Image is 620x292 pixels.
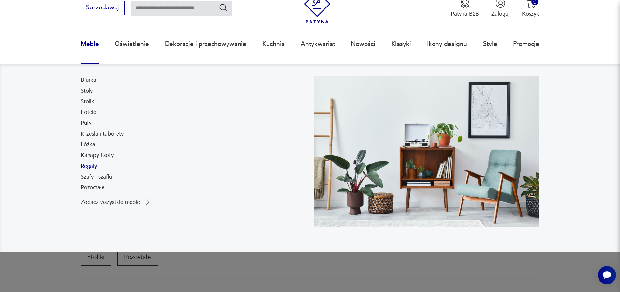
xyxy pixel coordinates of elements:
[427,29,467,59] a: Ikony designu
[81,109,96,116] a: Fotele
[81,141,95,149] a: Łóżka
[81,130,124,138] a: Krzesła i taborety
[115,29,149,59] a: Oświetlenie
[81,1,125,15] button: Sprzedawaj
[391,29,411,59] a: Klasyki
[81,198,152,206] a: Zobacz wszystkie meble
[81,152,114,159] a: Kanapy i sofy
[81,29,99,59] a: Meble
[81,162,97,170] a: Regały
[81,76,96,84] a: Biurka
[483,29,497,59] a: Style
[219,3,228,12] button: Szukaj
[81,184,104,192] a: Pozostałe
[165,29,246,59] a: Dekoracje i przechowywanie
[314,76,540,227] img: 969d9116629659dbb0bd4e745da535dc.jpg
[81,6,125,11] a: Sprzedawaj
[351,29,375,59] a: Nowości
[81,200,140,205] p: Zobacz wszystkie meble
[262,29,285,59] a: Kuchnia
[81,119,91,127] a: Pufy
[598,266,616,284] iframe: Smartsupp widget button
[491,10,510,18] p: Zaloguj
[81,87,93,95] a: Stoły
[513,29,539,59] a: Promocje
[301,29,335,59] a: Antykwariat
[522,10,539,18] p: Koszyk
[81,173,112,181] a: Szafy i szafki
[81,98,96,106] a: Stoliki
[451,10,479,18] p: Patyna B2B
